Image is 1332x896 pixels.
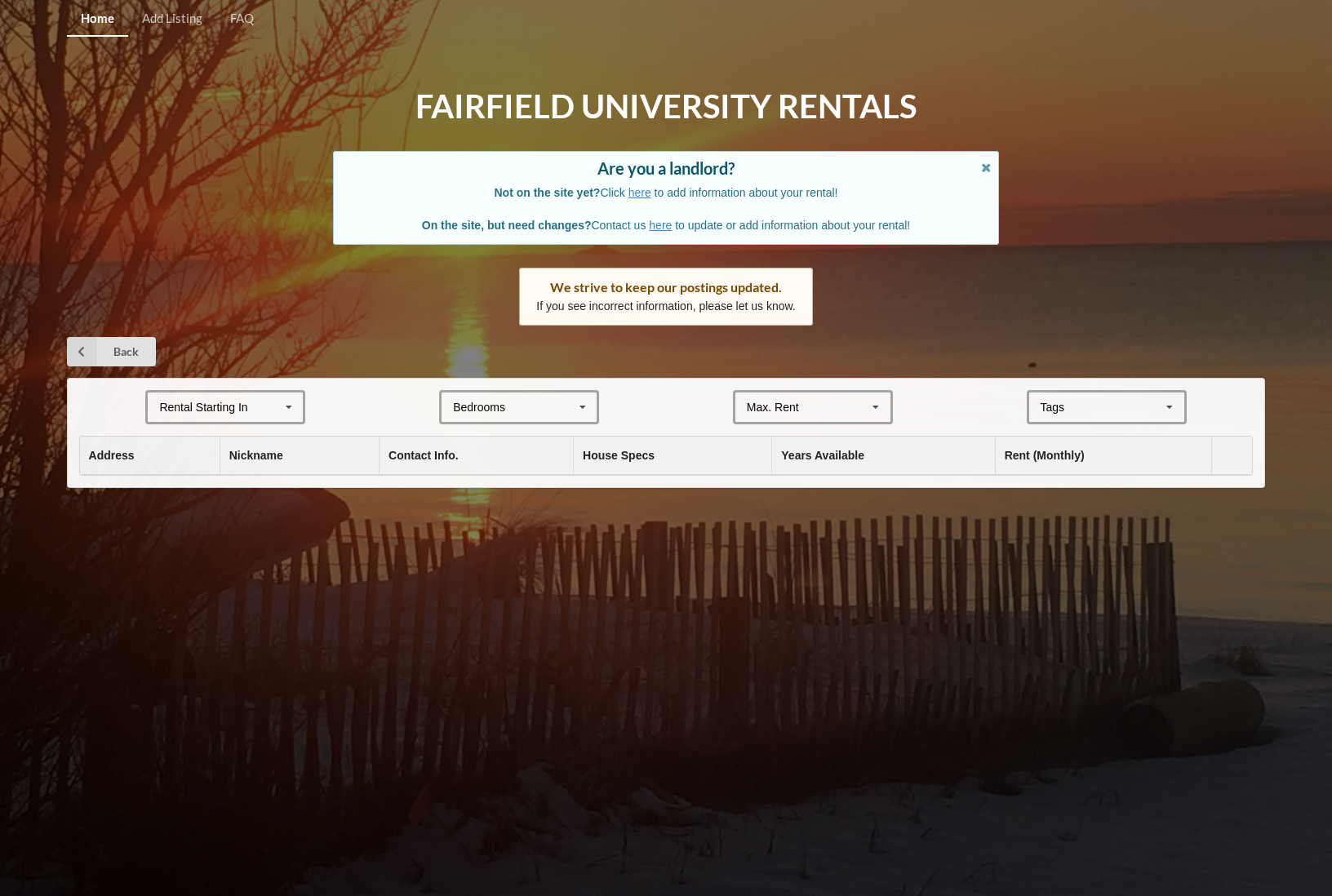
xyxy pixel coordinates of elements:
b: On the site, but need changes? [422,219,592,232]
div: Bedrooms [453,401,505,413]
a: Home [67,2,128,37]
div: Are you a landlord? [350,160,982,176]
th: House Specs [573,437,771,475]
div: We strive to keep our postings updated. [536,279,796,295]
div: Max. Rent [747,401,799,413]
th: Contact Info. [379,437,573,475]
div: Rental Starting In [159,401,247,413]
a: here [628,186,651,199]
a: here [649,219,672,232]
h1: Fairfield University Rentals [415,86,917,127]
span: Click to add information about your rental! [495,186,838,199]
b: Not on the site yet? [495,186,601,199]
p: If you see incorrect information, please let us know. [536,298,796,314]
a: Add Listing [128,2,216,37]
a: Back [67,337,156,366]
span: Contact us to update or add information about your rental! [422,219,910,232]
th: Address [80,437,220,475]
th: Years Available [771,437,994,475]
th: Nickname [220,437,379,475]
a: FAQ [216,2,268,37]
th: Rent (Monthly) [995,437,1211,475]
div: Tags [1037,398,1089,417]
